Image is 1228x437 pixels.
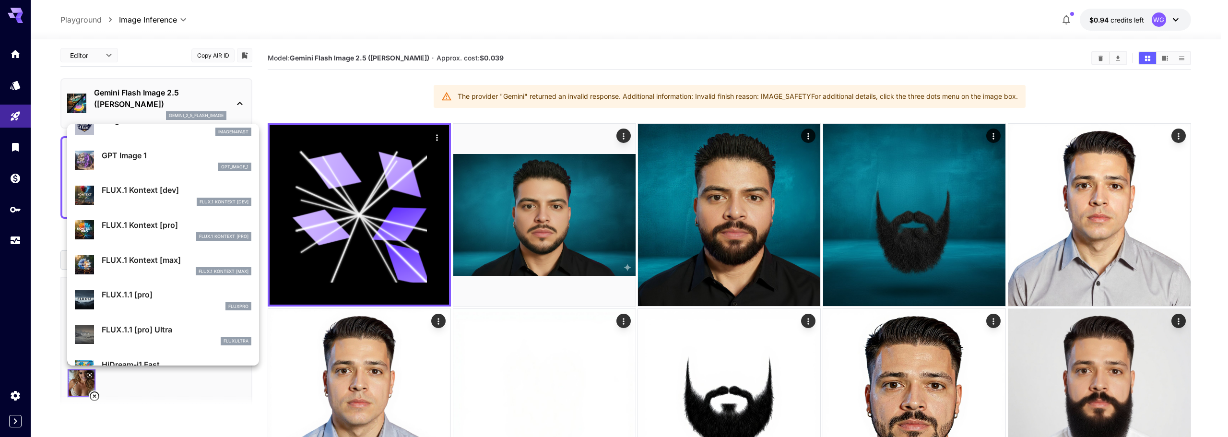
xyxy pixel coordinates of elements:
[75,215,251,245] div: FLUX.1 Kontext [pro]FLUX.1 Kontext [pro]
[221,164,248,170] p: gpt_image_1
[199,233,248,240] p: FLUX.1 Kontext [pro]
[102,150,251,161] p: GPT Image 1
[199,268,248,275] p: FLUX.1 Kontext [max]
[75,355,251,384] div: HiDream-i1 Fast
[75,111,251,140] div: Imagen 4 Fastimagen4fast
[75,320,251,349] div: FLUX.1.1 [pro] Ultrafluxultra
[102,184,251,196] p: FLUX.1 Kontext [dev]
[75,250,251,280] div: FLUX.1 Kontext [max]FLUX.1 Kontext [max]
[102,254,251,266] p: FLUX.1 Kontext [max]
[75,180,251,210] div: FLUX.1 Kontext [dev]FLUX.1 Kontext [dev]
[102,359,251,370] p: HiDream-i1 Fast
[102,219,251,231] p: FLUX.1 Kontext [pro]
[218,129,248,135] p: imagen4fast
[102,324,251,335] p: FLUX.1.1 [pro] Ultra
[75,285,251,314] div: FLUX.1.1 [pro]fluxpro
[224,338,248,344] p: fluxultra
[200,199,248,205] p: FLUX.1 Kontext [dev]
[102,289,251,300] p: FLUX.1.1 [pro]
[75,146,251,175] div: GPT Image 1gpt_image_1
[228,303,248,310] p: fluxpro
